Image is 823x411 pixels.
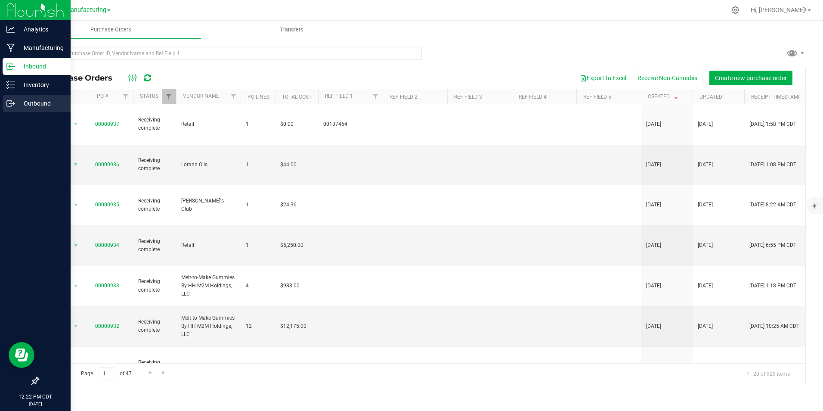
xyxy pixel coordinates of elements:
span: 12 [246,322,270,330]
p: [DATE] [4,401,67,407]
a: Filter [119,89,133,104]
span: Purchase Orders [45,73,121,83]
span: [DATE] [698,363,713,371]
inline-svg: Analytics [6,25,15,34]
a: 00000933 [95,283,119,289]
a: Ref Field 3 [454,94,482,100]
a: 00000932 [95,323,119,329]
span: [PERSON_NAME]'s Club [181,197,235,213]
span: select [71,118,81,130]
span: 1 [246,201,270,209]
span: Lorann Oils [181,161,235,169]
span: 1 [246,161,270,169]
span: [DATE] [698,120,713,128]
span: [DATE] 1:18 PM CDT [749,282,796,290]
span: Hi, [PERSON_NAME]! [751,6,807,13]
span: [DATE] [646,161,661,169]
span: [DATE] 10:25 AM CDT [749,322,799,330]
span: 4 [246,282,270,290]
span: select [71,280,81,292]
span: Melt-to-Make Gummies By HH M2M Holdings, LLC [181,274,235,299]
span: Receiving complete [138,277,171,294]
span: 1 [246,363,270,371]
span: Page of 47 [74,367,139,380]
span: [DATE] [698,241,713,249]
span: $44.00 [280,161,297,169]
span: $24.36 [280,201,297,209]
span: select [71,361,81,373]
span: [DATE] [698,282,713,290]
span: [DATE] [698,201,713,209]
button: Create new purchase order [709,71,792,85]
span: 1 - 20 of 929 items [739,367,797,380]
inline-svg: Manufacturing [6,44,15,52]
span: select [71,159,81,171]
a: Vendor Name [183,93,219,99]
button: Receive Non-Cannabis [632,71,703,85]
span: select [71,320,81,332]
p: Analytics [15,24,67,34]
a: Go to the next page [144,367,157,379]
span: [DATE] [646,120,661,128]
p: Inventory [15,80,67,90]
span: [DATE] [698,322,713,330]
span: [DATE] [646,322,661,330]
a: Ref Field 2 [390,94,418,100]
p: 12:22 PM CDT [4,393,67,401]
span: [DATE] [646,363,661,371]
a: Total Cost [282,94,312,100]
span: Receiving complete [138,197,171,213]
span: Manufacturing [65,6,106,14]
a: PO # [97,93,108,99]
a: Filter [226,89,241,104]
input: Search Purchase Order ID, Vendor Name and Ref Field 1 [38,47,422,60]
span: $988.00 [280,282,300,290]
a: 00000937 [95,121,119,127]
a: Ref Field 5 [583,94,611,100]
span: 1 [246,241,270,249]
span: Receiving complete [138,237,171,254]
span: 1 [246,120,270,128]
span: [DATE] 11:56 AM CDT [749,363,799,371]
inline-svg: Outbound [6,99,15,108]
button: Export to Excel [574,71,632,85]
a: Filter [162,89,176,104]
iframe: Resource center [9,342,34,368]
span: 00137464 [323,120,377,128]
span: Create new purchase order [715,75,787,81]
span: [DATE] 1:08 PM CDT [749,161,796,169]
span: Receiving complete [138,116,171,132]
inline-svg: Inventory [6,81,15,89]
span: [DATE] [646,241,661,249]
a: Ref Field 1 [325,93,353,99]
inline-svg: Inbound [6,62,15,71]
p: Outbound [15,98,67,109]
a: PO Lines [248,94,269,100]
span: Melt-to-Make Gummies By HH M2M Holdings, LLC [181,314,235,339]
a: 00000935 [95,202,119,208]
span: Receiving complete [138,156,171,173]
span: select [71,199,81,211]
a: Filter [368,89,383,104]
span: aui fine foods [181,363,235,371]
a: Status [140,93,158,99]
span: Receiving complete [138,318,171,334]
a: Go to the last page [158,367,170,379]
span: [DATE] 1:58 PM CDT [749,120,796,128]
p: Manufacturing [15,43,67,53]
a: Ref Field 4 [519,94,547,100]
a: 00000936 [95,162,119,168]
span: [DATE] 8:22 AM CDT [749,201,796,209]
span: [DATE] 6:55 PM CDT [749,241,796,249]
a: Updated [699,94,722,100]
a: Receipt Timestamp [751,94,801,100]
span: [DATE] [646,282,661,290]
a: 00000934 [95,242,119,248]
span: [DATE] [698,161,713,169]
a: Created [648,93,680,100]
span: Purchase Orders [79,26,143,34]
span: Transfers [268,26,315,34]
span: $5,250.00 [280,241,303,249]
a: Purchase Orders [21,21,201,39]
span: select [71,240,81,252]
